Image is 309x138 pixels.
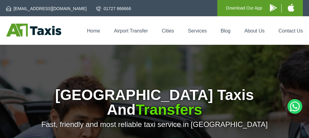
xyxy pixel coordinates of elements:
[270,4,277,12] img: A1 Taxis Android App
[6,120,303,129] p: Fast, friendly and most reliable taxi service in [GEOGRAPHIC_DATA]
[279,28,303,33] a: Contact Us
[136,102,202,118] span: Transfers
[6,6,86,12] a: [EMAIL_ADDRESS][DOMAIN_NAME]
[244,28,265,33] a: About Us
[6,24,61,36] img: A1 Taxis St Albans LTD
[162,28,174,33] a: Cities
[6,88,303,117] h1: [GEOGRAPHIC_DATA] Taxis And
[226,4,262,12] p: Download Our App
[188,28,207,33] a: Services
[288,4,294,12] img: A1 Taxis iPhone App
[87,28,100,33] a: Home
[221,28,231,33] a: Blog
[96,6,131,12] a: 01727 866666
[114,28,148,33] a: Airport Transfer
